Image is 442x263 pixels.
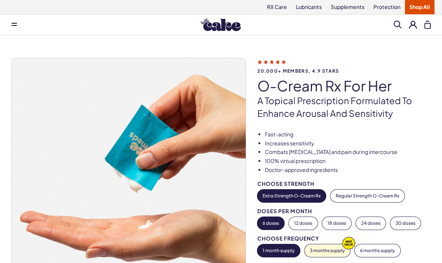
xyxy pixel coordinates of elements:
[257,58,431,73] a: 20,000+ members, 4.9 stars
[390,217,421,230] button: 30 doses
[257,208,431,214] div: Doses per Month
[305,244,350,257] button: 3 months supply
[330,190,405,202] button: Regular Strength O-Cream Rx
[322,217,351,230] button: 18 doses
[257,181,431,187] div: Choose Strength
[265,157,431,165] li: 100% virtual prescription
[257,236,431,241] div: Choose Frequency
[356,217,386,230] button: 24 doses
[257,244,300,257] button: 1 month supply
[257,94,431,120] p: A topical prescription formulated to enhance arousal and sensitivity
[257,69,431,73] span: 20,000+ members, 4.9 stars
[265,131,431,138] li: Fast-acting
[257,78,431,94] h1: O-Cream Rx for Her
[257,217,284,230] button: 6 doses
[257,190,326,202] button: Extra Strength O-Cream Rx
[265,140,431,147] li: Increases sensitivity
[289,217,318,230] button: 12 doses
[355,244,400,257] button: 6 months supply
[265,166,431,174] li: Doctor-approved ingredients
[201,18,241,31] img: Hello Cake
[265,148,431,156] li: Combats [MEDICAL_DATA] and pain during intercourse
